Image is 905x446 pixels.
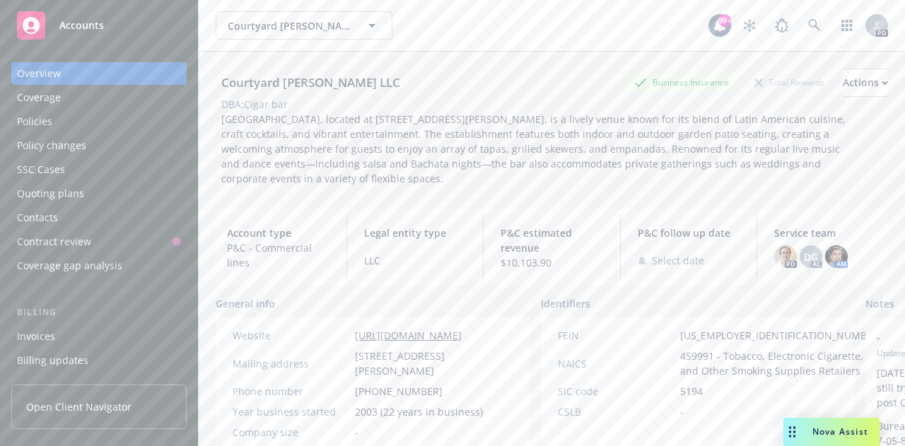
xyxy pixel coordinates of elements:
[865,296,894,313] span: Notes
[233,356,349,371] div: Mailing address
[652,253,704,268] span: Select date
[17,158,65,181] div: SSC Cases
[747,74,831,91] div: Total Rewards
[228,18,350,33] span: Courtyard [PERSON_NAME] LLC
[501,225,603,255] span: P&C estimated revenue
[783,418,880,446] button: Nova Assist
[227,240,329,270] span: P&C - Commercial lines
[638,225,740,240] span: P&C follow up date
[216,11,392,40] button: Courtyard [PERSON_NAME] LLC
[11,158,187,181] a: SSC Cases
[17,349,88,372] div: Billing updates
[774,245,797,268] img: photo
[17,62,61,85] div: Overview
[355,384,443,399] span: [PHONE_NUMBER]
[804,250,818,264] span: DG
[501,255,603,270] span: $10,103.90
[355,329,462,342] a: [URL][DOMAIN_NAME]
[355,404,483,419] span: 2003 (22 years in business)
[11,182,187,205] a: Quoting plans
[17,206,58,229] div: Contacts
[541,296,590,311] span: Identifiers
[11,86,187,109] a: Coverage
[680,404,684,419] span: -
[11,325,187,348] a: Invoices
[11,6,187,45] a: Accounts
[783,418,801,446] div: Drag to move
[558,356,675,371] div: NAICS
[59,20,104,31] span: Accounts
[221,112,848,185] span: [GEOGRAPHIC_DATA], located at [STREET_ADDRESS][PERSON_NAME], is a lively venue known for its blen...
[364,253,467,268] span: LLC
[17,325,55,348] div: Invoices
[11,230,187,253] a: Contract review
[11,134,187,157] a: Policy changes
[680,384,703,399] span: 5194
[221,97,288,112] div: DBA: Cigar bar
[355,425,358,440] span: -
[843,69,888,97] button: Actions
[17,230,91,253] div: Contract review
[17,86,61,109] div: Coverage
[11,62,187,85] a: Overview
[11,349,187,372] a: Billing updates
[227,225,329,240] span: Account type
[680,328,882,343] span: [US_EMPLOYER_IDENTIFICATION_NUMBER]
[355,348,513,378] span: [STREET_ADDRESS][PERSON_NAME]
[558,384,675,399] div: SIC code
[17,182,84,205] div: Quoting plans
[233,404,349,419] div: Year business started
[364,225,467,240] span: Legal entity type
[718,14,731,27] div: 99+
[17,110,52,133] div: Policies
[812,426,868,438] span: Nova Assist
[558,328,675,343] div: FEIN
[558,404,675,419] div: CSLB
[774,225,877,240] span: Service team
[233,328,349,343] div: Website
[26,399,132,414] span: Open Client Navigator
[843,69,888,96] div: Actions
[233,425,349,440] div: Company size
[11,305,187,319] div: Billing
[800,11,829,40] a: Search
[768,11,796,40] a: Report a Bug
[216,74,406,92] div: Courtyard [PERSON_NAME] LLC
[11,110,187,133] a: Policies
[216,296,275,311] span: General info
[233,384,349,399] div: Phone number
[627,74,736,91] div: Business Insurance
[11,254,187,277] a: Coverage gap analysis
[735,11,764,40] a: Stop snowing
[680,348,882,378] span: 459991 - Tobacco, Electronic Cigarette, and Other Smoking Supplies Retailers
[825,245,848,268] img: photo
[17,254,122,277] div: Coverage gap analysis
[11,206,187,229] a: Contacts
[17,134,86,157] div: Policy changes
[833,11,861,40] a: Switch app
